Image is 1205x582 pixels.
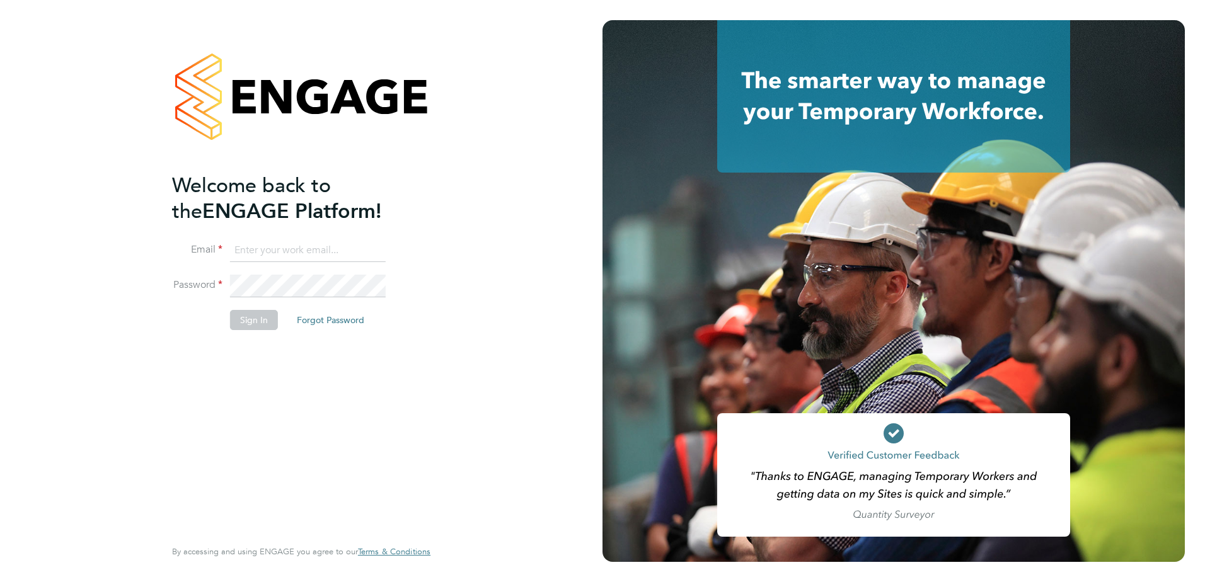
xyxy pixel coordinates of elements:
[230,239,386,262] input: Enter your work email...
[172,546,430,557] span: By accessing and using ENGAGE you agree to our
[230,310,278,330] button: Sign In
[358,546,430,557] span: Terms & Conditions
[287,310,374,330] button: Forgot Password
[172,173,418,224] h2: ENGAGE Platform!
[172,243,222,256] label: Email
[172,173,331,224] span: Welcome back to the
[358,547,430,557] a: Terms & Conditions
[172,278,222,292] label: Password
